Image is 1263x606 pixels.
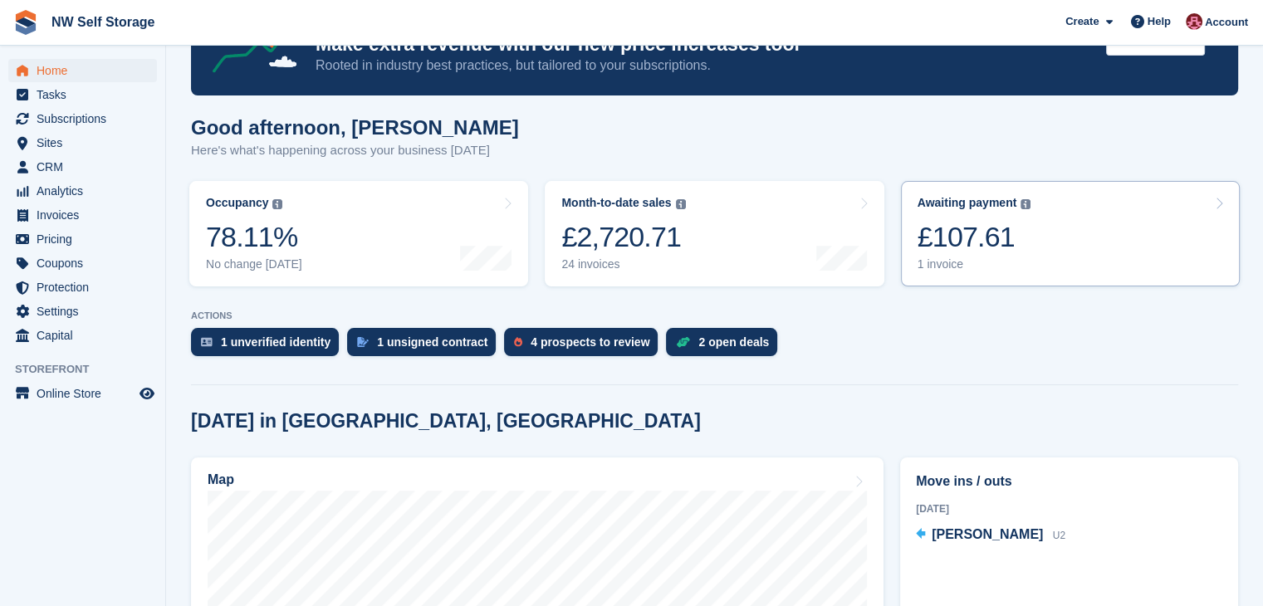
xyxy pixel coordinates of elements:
span: Settings [37,300,136,323]
a: NW Self Storage [45,8,161,36]
img: icon-info-grey-7440780725fd019a000dd9b08b2336e03edf1995a4989e88bcd33f0948082b44.svg [1021,199,1030,209]
a: [PERSON_NAME] U2 [916,525,1065,546]
span: Analytics [37,179,136,203]
div: Month-to-date sales [561,196,671,210]
a: menu [8,59,157,82]
p: Here's what's happening across your business [DATE] [191,141,519,160]
div: 1 unsigned contract [377,335,487,349]
span: Home [37,59,136,82]
a: Month-to-date sales £2,720.71 24 invoices [545,181,884,286]
a: menu [8,324,157,347]
a: menu [8,203,157,227]
div: £107.61 [918,220,1031,254]
a: menu [8,300,157,323]
span: Help [1148,13,1171,30]
span: Invoices [37,203,136,227]
span: Capital [37,324,136,347]
img: verify_identity-adf6edd0f0f0b5bbfe63781bf79b02c33cf7c696d77639b501bdc392416b5a36.svg [201,337,213,347]
span: Online Store [37,382,136,405]
img: contract_signature_icon-13c848040528278c33f63329250d36e43548de30e8caae1d1a13099fd9432cc5.svg [357,337,369,347]
a: menu [8,83,157,106]
p: Rooted in industry best practices, but tailored to your subscriptions. [316,56,1093,75]
div: 1 unverified identity [221,335,330,349]
img: Josh Vines [1186,13,1202,30]
div: Occupancy [206,196,268,210]
a: menu [8,382,157,405]
span: CRM [37,155,136,178]
a: Preview store [137,384,157,403]
a: 1 unverified identity [191,328,347,364]
a: Occupancy 78.11% No change [DATE] [189,181,528,286]
a: menu [8,155,157,178]
img: stora-icon-8386f47178a22dfd0bd8f6a31ec36ba5ce8667c1dd55bd0f319d3a0aa187defe.svg [13,10,38,35]
img: deal-1b604bf984904fb50ccaf53a9ad4b4a5d6e5aea283cecdc64d6e3604feb123c2.svg [676,336,690,348]
a: 2 open deals [666,328,786,364]
h2: Move ins / outs [916,472,1222,491]
a: menu [8,276,157,299]
div: 78.11% [206,220,302,254]
a: Awaiting payment £107.61 1 invoice [901,181,1240,286]
h2: Map [208,472,234,487]
div: 2 open deals [698,335,769,349]
span: Sites [37,131,136,154]
a: 4 prospects to review [504,328,666,364]
img: prospect-51fa495bee0391a8d652442698ab0144808aea92771e9ea1ae160a38d050c398.svg [514,337,522,347]
div: 1 invoice [918,257,1031,271]
div: Awaiting payment [918,196,1017,210]
div: [DATE] [916,501,1222,516]
a: menu [8,107,157,130]
h1: Good afternoon, [PERSON_NAME] [191,116,519,139]
span: Create [1065,13,1099,30]
p: ACTIONS [191,310,1238,321]
img: icon-info-grey-7440780725fd019a000dd9b08b2336e03edf1995a4989e88bcd33f0948082b44.svg [272,199,282,209]
div: 24 invoices [561,257,685,271]
span: Pricing [37,227,136,251]
div: £2,720.71 [561,220,685,254]
a: 1 unsigned contract [347,328,504,364]
span: Storefront [15,361,165,378]
div: 4 prospects to review [531,335,649,349]
div: No change [DATE] [206,257,302,271]
span: Coupons [37,252,136,275]
span: Tasks [37,83,136,106]
span: Subscriptions [37,107,136,130]
a: menu [8,252,157,275]
span: Protection [37,276,136,299]
a: menu [8,179,157,203]
h2: [DATE] in [GEOGRAPHIC_DATA], [GEOGRAPHIC_DATA] [191,410,701,433]
span: Account [1205,14,1248,31]
a: menu [8,227,157,251]
a: menu [8,131,157,154]
img: icon-info-grey-7440780725fd019a000dd9b08b2336e03edf1995a4989e88bcd33f0948082b44.svg [676,199,686,209]
span: U2 [1053,530,1065,541]
span: [PERSON_NAME] [932,527,1043,541]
